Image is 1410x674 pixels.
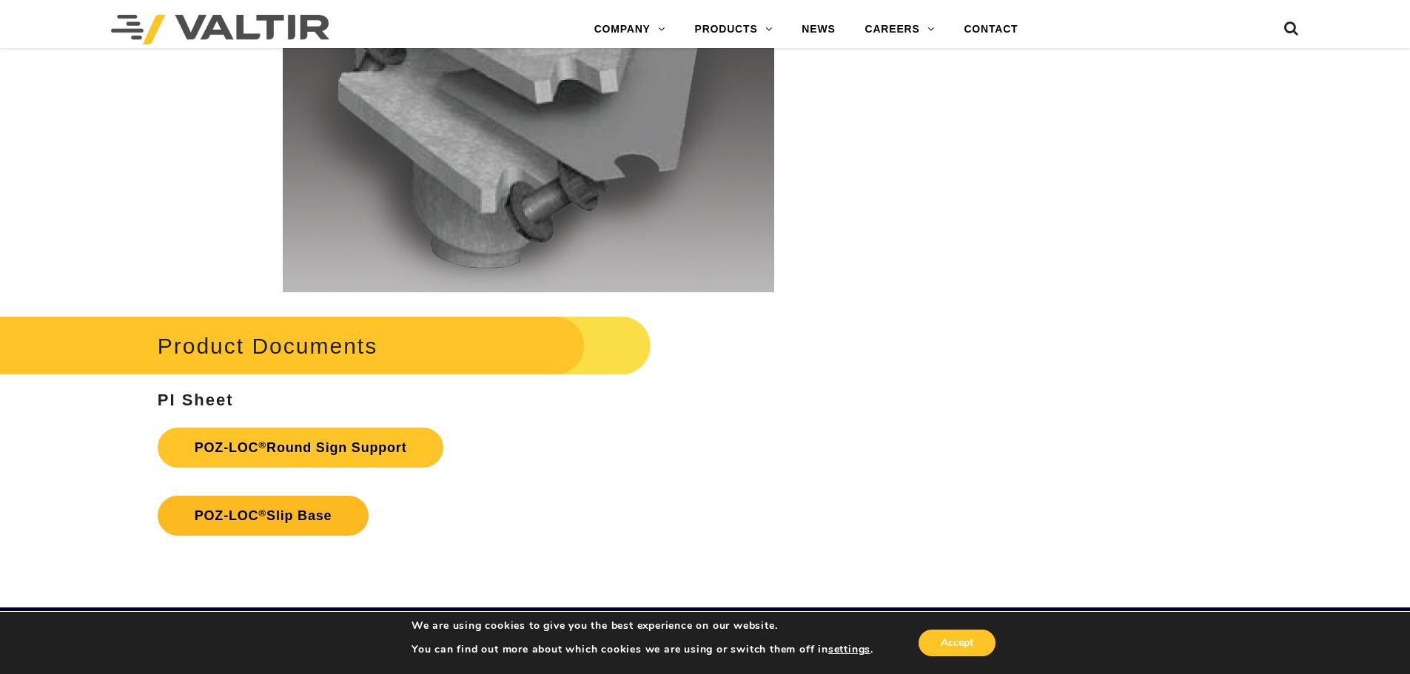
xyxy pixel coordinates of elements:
p: You can find out more about which cookies we are using or switch them off in . [412,643,873,656]
a: CAREERS [850,15,950,44]
sup: ® [258,439,266,451]
a: POZ-LOC®Round Sign Support [158,428,444,468]
p: We are using cookies to give you the best experience on our website. [412,619,873,633]
a: NEWS [787,15,850,44]
button: Accept [919,630,996,656]
img: Valtir [111,15,329,44]
button: settings [828,643,870,656]
sup: ® [258,508,266,519]
a: POZ-LOC®Slip Base [158,496,369,536]
a: PRODUCTS [680,15,788,44]
a: CONTACT [949,15,1033,44]
a: COMPANY [580,15,680,44]
strong: PI Sheet [158,391,234,409]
